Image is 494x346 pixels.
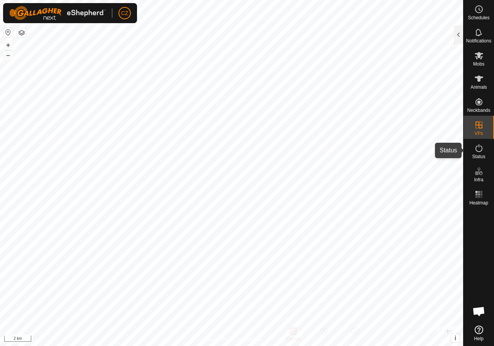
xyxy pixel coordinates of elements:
[455,335,456,341] span: i
[466,39,491,43] span: Notifications
[473,62,484,66] span: Mobs
[451,334,460,343] button: i
[464,322,494,344] a: Help
[470,85,487,89] span: Animals
[474,131,483,136] span: VPs
[467,300,491,323] div: Open chat
[201,336,230,343] a: Privacy Policy
[3,51,13,60] button: –
[472,154,485,159] span: Status
[474,336,484,341] span: Help
[9,6,106,20] img: Gallagher Logo
[239,336,262,343] a: Contact Us
[474,177,483,182] span: Infra
[3,41,13,50] button: +
[467,108,490,113] span: Neckbands
[3,28,13,37] button: Reset Map
[121,9,129,17] span: CZ
[469,201,488,205] span: Heatmap
[17,28,26,37] button: Map Layers
[468,15,489,20] span: Schedules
